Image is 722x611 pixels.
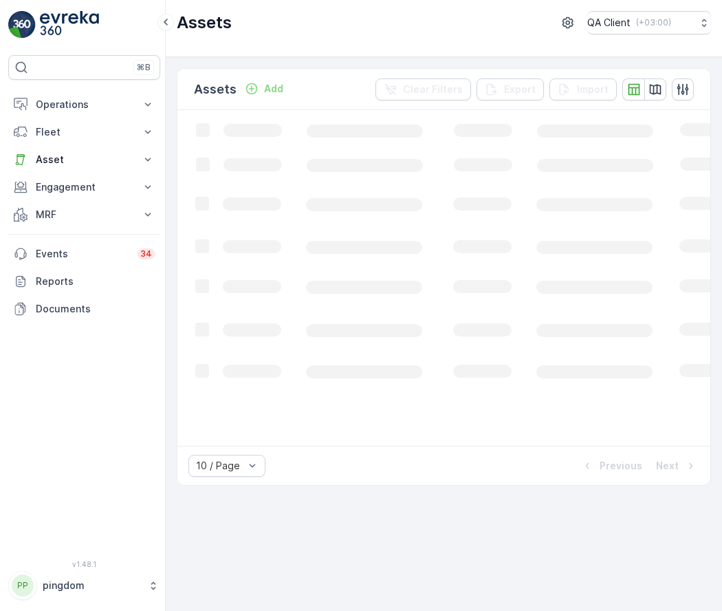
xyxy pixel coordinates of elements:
[8,571,160,600] button: PPpingdom
[8,146,160,173] button: Asset
[587,11,711,34] button: QA Client(+03:00)
[403,83,463,96] p: Clear Filters
[8,295,160,323] a: Documents
[40,11,99,39] img: logo_light-DOdMpM7g.png
[549,78,617,100] button: Import
[8,268,160,295] a: Reports
[8,173,160,201] button: Engagement
[8,240,160,268] a: Events34
[656,459,679,473] p: Next
[36,180,133,194] p: Engagement
[636,17,671,28] p: ( +03:00 )
[36,275,155,288] p: Reports
[8,201,160,228] button: MRF
[194,80,237,99] p: Assets
[477,78,544,100] button: Export
[36,98,133,111] p: Operations
[8,11,36,39] img: logo
[8,560,160,568] span: v 1.48.1
[504,83,536,96] p: Export
[140,248,152,259] p: 34
[579,458,644,474] button: Previous
[12,575,34,597] div: PP
[36,208,133,222] p: MRF
[36,153,133,167] p: Asset
[177,12,232,34] p: Assets
[577,83,609,96] p: Import
[137,62,151,73] p: ⌘B
[655,458,699,474] button: Next
[36,247,129,261] p: Events
[36,125,133,139] p: Fleet
[264,82,283,96] p: Add
[43,579,141,592] p: pingdom
[8,91,160,118] button: Operations
[8,118,160,146] button: Fleet
[375,78,471,100] button: Clear Filters
[587,16,631,30] p: QA Client
[239,81,289,97] button: Add
[600,459,642,473] p: Previous
[36,302,155,316] p: Documents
